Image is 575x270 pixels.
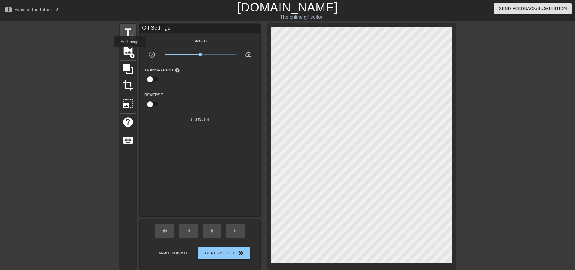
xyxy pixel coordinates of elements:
div: 600 x 784 [140,116,260,123]
span: Generate Gif [200,250,248,257]
span: photo_size_select_large [122,98,134,109]
span: add_circle [130,53,135,58]
span: menu_book [5,6,12,13]
span: add_circle [130,35,135,40]
div: Gif Settings [140,24,260,33]
span: Make Private [159,250,188,256]
span: skip_next [232,227,239,234]
span: play_arrow [208,227,216,234]
span: help [175,68,180,73]
span: image [122,45,134,56]
span: double_arrow [237,250,244,257]
label: Speed [193,38,207,44]
button: Send Feedback/Suggestion [494,3,572,14]
span: skip_previous [185,227,192,234]
button: Generate Gif [198,247,250,259]
span: fast_rewind [161,227,168,234]
span: crop [122,80,134,91]
div: The online gif editor [195,14,408,21]
label: Reverse [144,92,163,98]
span: title [122,27,134,38]
span: speed [245,51,252,58]
span: Send Feedback/Suggestion [499,5,567,12]
span: help [122,116,134,128]
div: Browse the tutorials! [14,7,58,12]
label: Transparent [144,67,180,73]
span: keyboard [122,135,134,146]
a: [DOMAIN_NAME] [237,1,338,14]
a: Browse the tutorials! [5,6,58,15]
span: slow_motion_video [148,51,155,58]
